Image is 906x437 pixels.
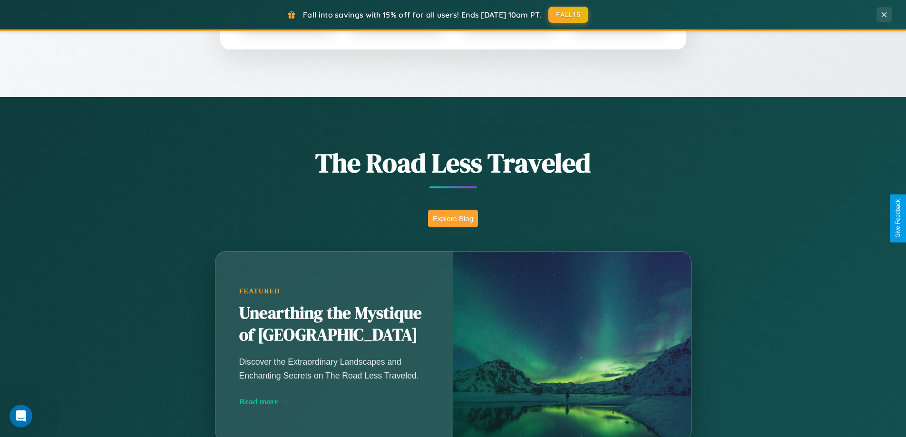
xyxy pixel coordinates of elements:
p: Discover the Extraordinary Landscapes and Enchanting Secrets on The Road Less Traveled. [239,355,429,382]
div: Featured [239,287,429,295]
h2: Unearthing the Mystique of [GEOGRAPHIC_DATA] [239,302,429,346]
button: FALL15 [548,7,588,23]
div: Give Feedback [895,199,901,238]
div: Read more → [239,397,429,407]
iframe: Intercom live chat [10,405,32,427]
h1: The Road Less Traveled [168,145,739,181]
button: Explore Blog [428,210,478,227]
span: Fall into savings with 15% off for all users! Ends [DATE] 10am PT. [303,10,541,19]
